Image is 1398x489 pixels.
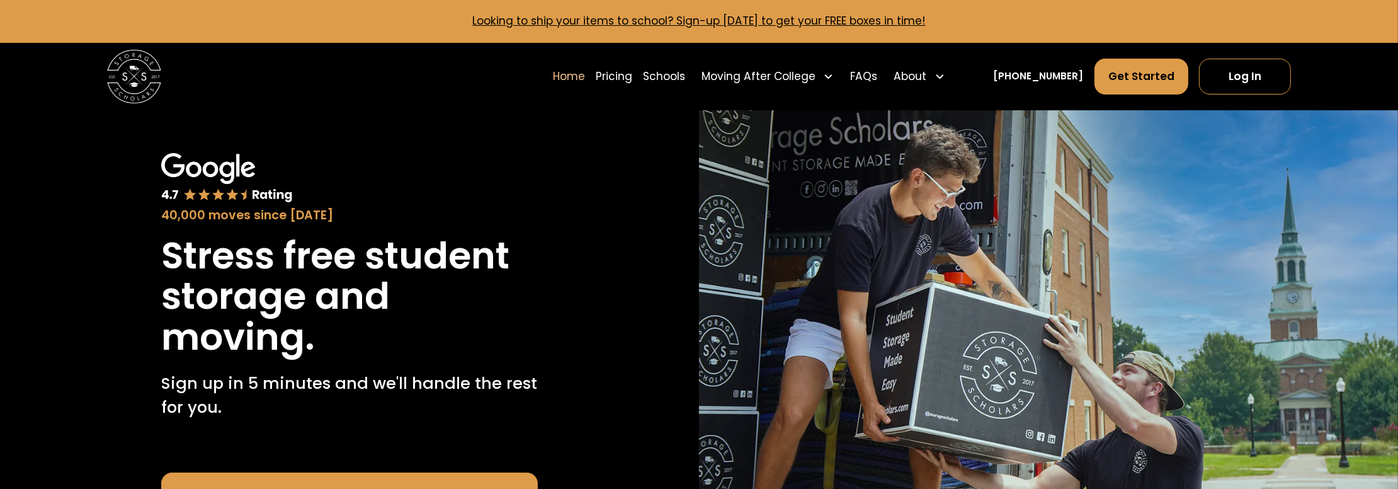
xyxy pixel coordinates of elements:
[553,58,585,96] a: Home
[161,371,538,420] p: Sign up in 5 minutes and we'll handle the rest for you.
[1199,59,1290,95] a: Log In
[850,58,877,96] a: FAQs
[888,58,950,96] div: About
[161,207,538,225] div: 40,000 moves since [DATE]
[894,69,926,85] div: About
[994,69,1084,83] a: [PHONE_NUMBER]
[643,58,685,96] a: Schools
[107,50,161,103] img: Storage Scholars main logo
[596,58,632,96] a: Pricing
[473,13,926,28] a: Looking to ship your items to school? Sign-up [DATE] to get your FREE boxes in time!
[702,69,815,85] div: Moving After College
[1094,59,1189,95] a: Get Started
[696,58,839,96] div: Moving After College
[161,153,293,204] img: Google 4.7 star rating
[161,236,538,358] h1: Stress free student storage and moving.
